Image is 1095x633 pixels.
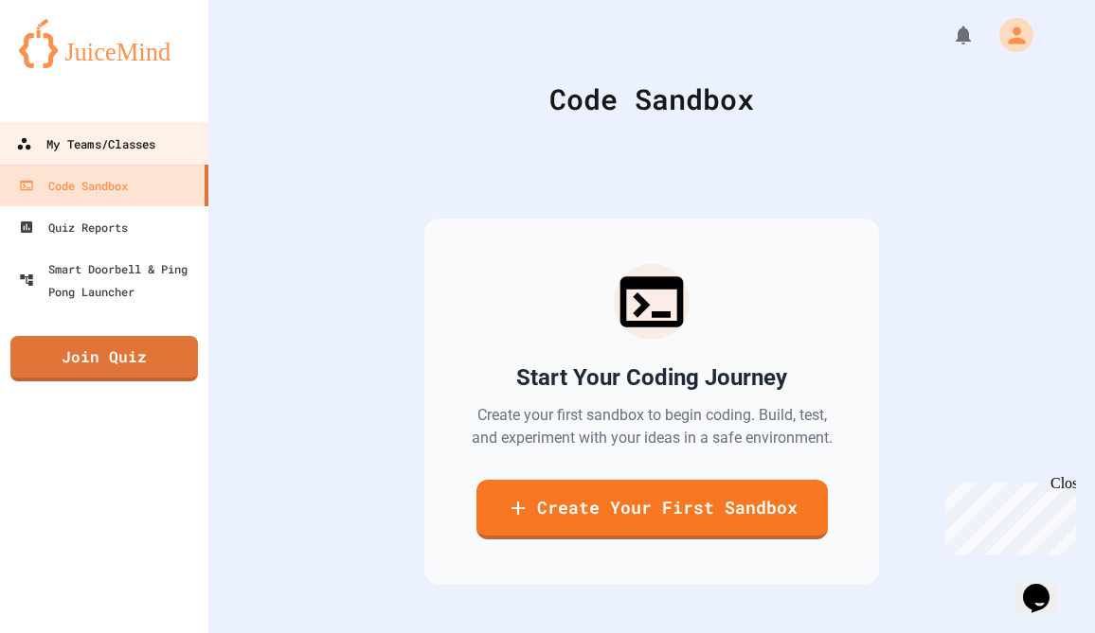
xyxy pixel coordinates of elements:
div: Code Sandbox [19,174,128,197]
div: My Account [979,13,1038,57]
p: Create your first sandbox to begin coding. Build, test, and experiment with your ideas in a safe ... [470,404,834,449]
div: My Teams/Classes [16,132,155,156]
div: Chat with us now!Close [8,8,131,120]
div: My Notifications [917,19,979,51]
a: Join Quiz [10,336,198,381]
h2: Start Your Coding Journey [516,362,787,393]
div: Code Sandbox [256,78,1048,120]
iframe: chat widget [938,475,1076,555]
a: Create Your First Sandbox [476,480,828,539]
img: logo-orange.svg [19,19,189,68]
div: Smart Doorbell & Ping Pong Launcher [19,257,201,303]
div: Quiz Reports [19,216,128,238]
iframe: chat widget [1015,557,1076,614]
